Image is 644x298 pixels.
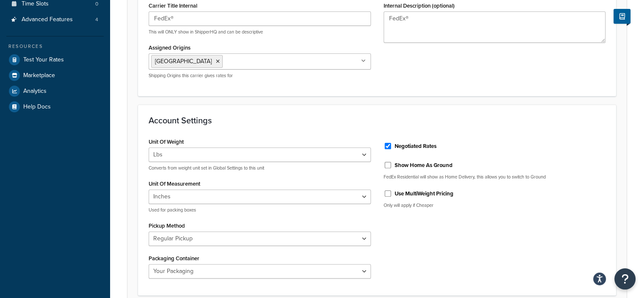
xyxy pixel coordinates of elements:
[149,3,197,9] label: Carrier Title Internal
[149,139,184,145] label: Unit Of Weight
[149,29,371,35] p: This will ONLY show in ShipperHQ and can be descriptive
[149,45,191,51] label: Assigned Origins
[22,16,73,23] span: Advanced Features
[614,268,636,290] button: Open Resource Center
[6,43,104,50] div: Resources
[395,190,453,198] label: Use MultiWeight Pricing
[95,16,98,23] span: 4
[23,56,64,64] span: Test Your Rates
[395,162,453,169] label: Show Home As Ground
[384,11,606,43] textarea: FedEx®
[6,12,104,28] a: Advanced Features4
[395,142,437,150] label: Negotiated Rates
[149,181,200,187] label: Unit Of Measurement
[6,68,104,83] a: Marketplace
[6,99,104,114] a: Help Docs
[149,207,371,213] p: Used for packing boxes
[6,12,104,28] li: Advanced Features
[384,202,606,209] p: Only will apply if Cheaper
[6,52,104,67] a: Test Your Rates
[23,72,55,79] span: Marketplace
[149,223,185,229] label: Pickup Method
[614,9,630,24] button: Show Help Docs
[22,0,49,8] span: Time Slots
[95,0,98,8] span: 0
[149,72,371,79] p: Shipping Origins this carrier gives rates for
[6,84,104,99] a: Analytics
[384,174,606,180] p: FedEx Residential will show as Home Delivery, this allows you to switch to Ground
[149,165,371,171] p: Converts from weight unit set in Global Settings to this unit
[23,88,47,95] span: Analytics
[384,3,455,9] label: Internal Description (optional)
[149,255,199,262] label: Packaging Container
[149,116,605,125] h3: Account Settings
[155,57,212,66] span: [GEOGRAPHIC_DATA]
[23,103,51,111] span: Help Docs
